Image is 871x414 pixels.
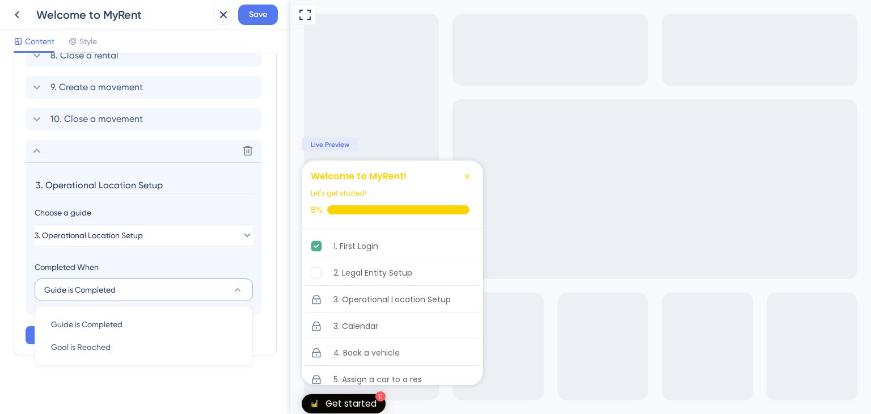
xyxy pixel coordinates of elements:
div: Welcome to MyRent! [20,170,116,183]
span: Save [249,8,267,22]
div: Open Get started checklist, remaining modules: 11 [11,394,95,413]
span: 3. Operational Location Setup [35,229,143,242]
div: 2. Legal Entity Setup [43,266,122,280]
span: Live Preview [20,140,59,149]
div: 5. Assign a car to a res is locked. Complete items in order. [16,367,188,392]
span: 9. Create a movement [50,81,143,94]
div: Close Checklist [170,170,184,183]
div: 3. Operational Location Setup is locked. Complete items in order. [16,287,188,312]
div: 3. Operational Location Setup [43,293,160,306]
div: 4. Book a vehicle is locked. Complete items in order. [16,340,188,366]
div: 1. First Login is complete. [16,234,188,259]
span: Guide is Completed [44,283,116,297]
div: 2. Legal Entity Setup is incomplete. [16,260,188,286]
div: 5. Assign a car to a res [43,373,132,386]
button: Guide is Completed [42,313,246,336]
span: Goal is Reached [51,340,111,354]
button: 3. Operational Location Setup [35,224,253,247]
div: Choose a guide [35,206,252,219]
div: Get started [35,398,86,409]
div: 3. Calendar [43,319,88,333]
div: Checklist items [11,229,193,387]
img: launcher-image-alternative-text [18,398,31,410]
span: Guide is Completed [51,318,122,331]
div: 8% [20,205,32,215]
span: Style [79,35,97,48]
div: Checklist Container [11,160,193,385]
div: Welcome to MyRent [36,7,209,23]
button: Guide is Completed [35,278,253,301]
span: 10. Close a movement [50,112,143,126]
input: Header [35,176,255,194]
div: 4. Book a vehicle [43,346,109,360]
div: 1. First Login [43,239,88,253]
button: Save [238,5,278,25]
div: 3. Calendar is locked. Complete items in order. [16,314,188,339]
div: Checklist progress: 8% [20,205,184,215]
span: 8. Close a rental [50,49,119,62]
button: Add Item [26,326,116,344]
span: Content [25,35,54,48]
div: Completed When [35,260,253,274]
button: Goal is Reached [42,336,246,358]
div: 11 [85,391,95,402]
div: Let's get started! [20,188,76,199]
